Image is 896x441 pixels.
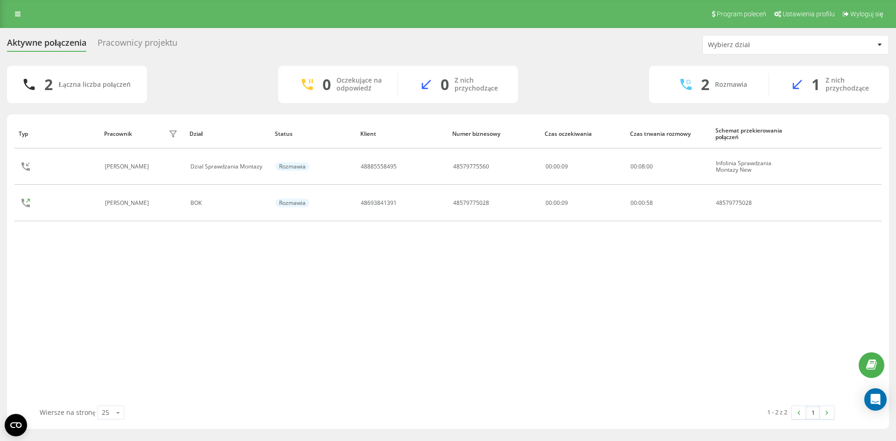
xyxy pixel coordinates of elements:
[717,10,766,18] span: Program poleceń
[98,38,177,52] div: Pracownicy projektu
[189,131,266,137] div: Dział
[630,162,637,170] span: 00
[44,76,53,93] div: 2
[638,199,645,207] span: 00
[7,38,86,52] div: Aktywne połączenia
[275,131,351,137] div: Status
[336,77,384,92] div: Oczekujące na odpowiedź
[40,408,95,417] span: Wiersze na stronę
[5,414,27,436] button: Open CMP widget
[767,407,787,417] div: 1 - 2 z 2
[546,200,621,206] div: 00:00:09
[455,77,504,92] div: Z nich przychodzące
[19,131,95,137] div: Typ
[453,200,489,206] div: 48579775028
[716,200,791,206] div: 48579775028
[104,131,132,137] div: Pracownik
[806,406,820,419] a: 1
[716,160,791,174] div: Infolinia Sprawdzania Montazy New
[812,76,820,93] div: 1
[715,81,747,89] div: Rozmawia
[646,162,653,170] span: 00
[361,200,397,206] div: 48693841391
[360,131,444,137] div: Klient
[452,131,536,137] div: Numer biznesowy
[715,127,792,141] div: Schemat przekierowania połączeń
[105,200,151,206] div: [PERSON_NAME]
[58,81,130,89] div: Łączna liczba połączeń
[275,162,309,171] div: Rozmawia
[105,163,151,170] div: [PERSON_NAME]
[322,76,331,93] div: 0
[638,162,645,170] span: 08
[545,131,621,137] div: Czas oczekiwania
[701,76,709,93] div: 2
[275,199,309,207] div: Rozmawia
[826,77,875,92] div: Z nich przychodzące
[630,200,653,206] div: : :
[361,163,397,170] div: 48885558495
[630,131,707,137] div: Czas trwania rozmowy
[453,163,489,170] div: 48579775560
[864,388,887,411] div: Open Intercom Messenger
[546,163,621,170] div: 00:00:09
[441,76,449,93] div: 0
[630,163,653,170] div: : :
[630,199,637,207] span: 00
[646,199,653,207] span: 58
[783,10,835,18] span: Ustawienia profilu
[850,10,883,18] span: Wyloguj się
[190,200,266,206] div: BOK
[708,41,819,49] div: Wybierz dział
[102,408,109,417] div: 25
[190,163,266,170] div: Dzial Sprawdzania Montazy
